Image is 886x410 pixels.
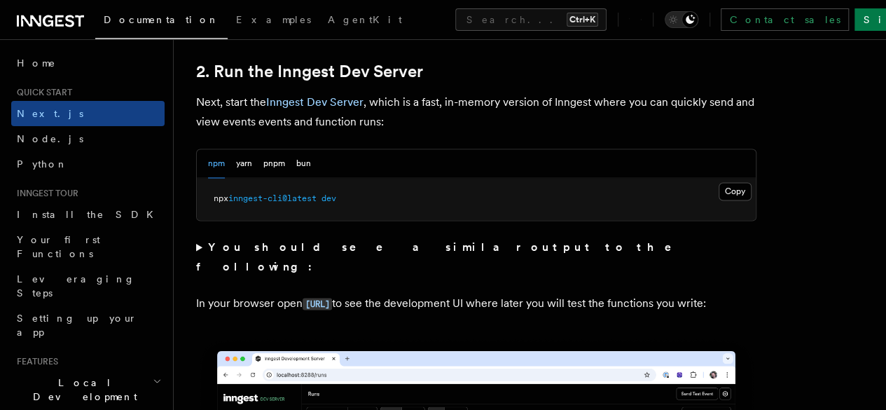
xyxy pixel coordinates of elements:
span: inngest-cli@latest [228,193,317,203]
button: yarn [236,149,252,178]
a: Next.js [11,101,165,126]
button: npm [208,149,225,178]
span: Install the SDK [17,209,162,220]
button: Search...Ctrl+K [455,8,607,31]
span: Inngest tour [11,188,78,199]
span: Home [17,56,56,70]
button: Local Development [11,370,165,409]
span: npx [214,193,228,203]
a: Contact sales [721,8,849,31]
span: Python [17,158,68,170]
span: Features [11,356,58,367]
a: Setting up your app [11,306,165,345]
span: dev [321,193,336,203]
span: Local Development [11,376,153,404]
span: Documentation [104,14,219,25]
button: pnpm [263,149,285,178]
a: Home [11,50,165,76]
span: Setting up your app [17,313,137,338]
a: Install the SDK [11,202,165,227]
button: Toggle dark mode [665,11,698,28]
kbd: Ctrl+K [567,13,598,27]
a: 2. Run the Inngest Dev Server [196,62,423,81]
p: In your browser open to see the development UI where later you will test the functions you write: [196,294,756,314]
a: Python [11,151,165,177]
a: Node.js [11,126,165,151]
span: AgentKit [328,14,402,25]
a: Leveraging Steps [11,266,165,306]
a: Inngest Dev Server [266,95,364,109]
span: Leveraging Steps [17,273,135,299]
a: Your first Functions [11,227,165,266]
code: [URL] [303,298,332,310]
span: Quick start [11,87,72,98]
button: Copy [719,182,752,200]
button: bun [296,149,311,178]
a: [URL] [303,296,332,310]
a: Documentation [95,4,228,39]
strong: You should see a similar output to the following: [196,240,691,273]
p: Next, start the , which is a fast, in-memory version of Inngest where you can quickly send and vi... [196,93,756,132]
a: Examples [228,4,319,38]
span: Node.js [17,133,83,144]
summary: You should see a similar output to the following: [196,238,756,277]
a: AgentKit [319,4,410,38]
span: Examples [236,14,311,25]
span: Your first Functions [17,234,100,259]
span: Next.js [17,108,83,119]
